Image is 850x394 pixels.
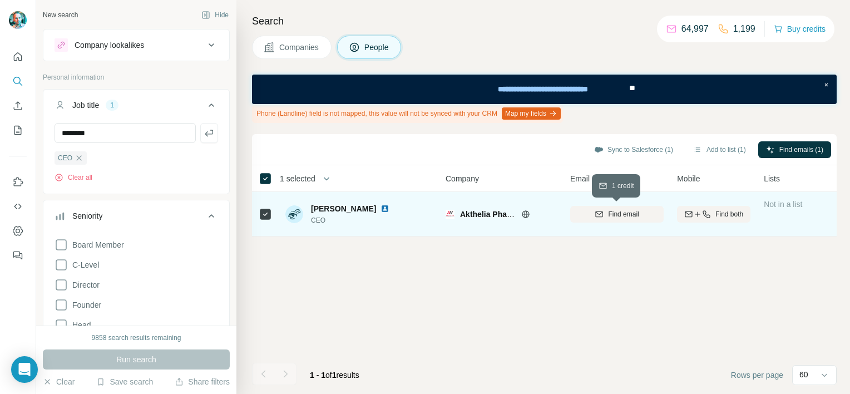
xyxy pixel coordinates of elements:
[731,370,783,381] span: Rows per page
[285,205,303,223] img: Avatar
[774,21,826,37] button: Buy credits
[68,239,124,250] span: Board Member
[72,210,102,221] div: Seniority
[311,203,376,214] span: [PERSON_NAME]
[332,371,337,380] span: 1
[460,210,555,219] span: Akthelia Pharmaceuticals
[311,215,394,225] span: CEO
[72,100,99,111] div: Job title
[715,209,743,219] span: Find both
[446,210,454,219] img: Logo of Akthelia Pharmaceuticals
[310,371,359,380] span: results
[380,204,389,213] img: LinkedIn logo
[570,206,664,223] button: Find email
[279,42,320,53] span: Companies
[9,71,27,91] button: Search
[685,141,754,158] button: Add to list (1)
[43,376,75,387] button: Clear
[252,104,563,123] div: Phone (Landline) field is not mapped, this value will not be synced with your CRM
[9,96,27,116] button: Enrich CSV
[764,173,780,184] span: Lists
[799,369,808,380] p: 60
[68,259,99,270] span: C-Level
[68,279,100,290] span: Director
[9,11,27,29] img: Avatar
[96,376,153,387] button: Save search
[9,221,27,241] button: Dashboard
[677,173,700,184] span: Mobile
[9,196,27,216] button: Use Surfe API
[779,145,823,155] span: Find emails (1)
[106,100,118,110] div: 1
[364,42,390,53] span: People
[9,47,27,67] button: Quick start
[92,333,181,343] div: 9858 search results remaining
[9,172,27,192] button: Use Surfe on LinkedIn
[446,173,479,184] span: Company
[175,376,230,387] button: Share filters
[677,206,750,223] button: Find both
[733,22,755,36] p: 1,199
[252,13,837,29] h4: Search
[194,7,236,23] button: Hide
[502,107,561,120] button: Map my fields
[586,141,681,158] button: Sync to Salesforce (1)
[68,299,101,311] span: Founder
[758,141,831,158] button: Find emails (1)
[570,173,590,184] span: Email
[68,319,91,331] span: Head
[252,75,837,104] iframe: Banner
[43,72,230,82] p: Personal information
[11,356,38,383] div: Open Intercom Messenger
[325,371,332,380] span: of
[764,200,802,209] span: Not in a list
[55,173,92,183] button: Clear all
[280,173,315,184] span: 1 selected
[43,203,229,234] button: Seniority
[58,153,72,163] span: CEO
[310,371,325,380] span: 1 - 1
[43,92,229,123] button: Job title1
[608,209,639,219] span: Find email
[43,10,78,20] div: New search
[9,120,27,140] button: My lists
[681,22,709,36] p: 64,997
[9,245,27,265] button: Feedback
[75,40,144,51] div: Company lookalikes
[43,32,229,58] button: Company lookalikes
